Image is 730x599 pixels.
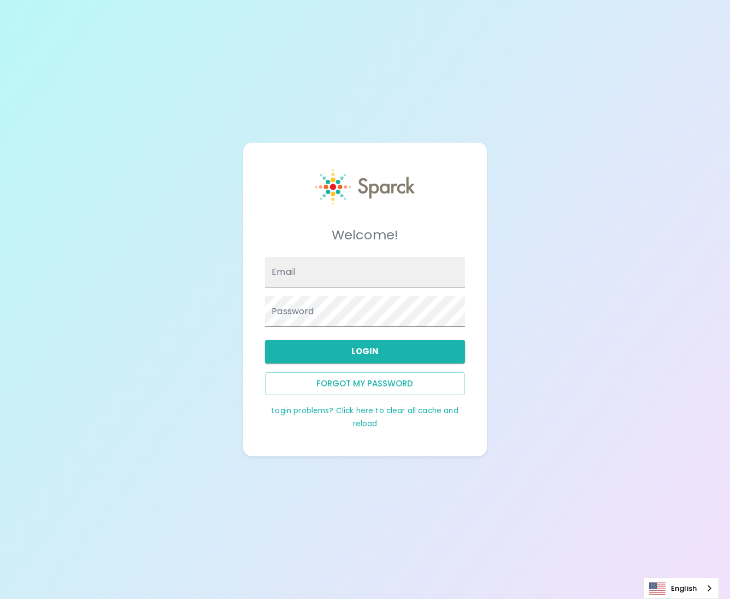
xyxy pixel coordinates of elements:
button: Login [265,340,464,363]
h5: Welcome! [265,226,464,244]
div: Language [643,578,719,599]
a: English [644,578,719,598]
aside: Language selected: English [643,578,719,599]
button: Forgot my password [265,372,464,395]
img: Sparck logo [315,169,415,205]
a: Login problems? Click here to clear all cache and reload [272,406,458,429]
